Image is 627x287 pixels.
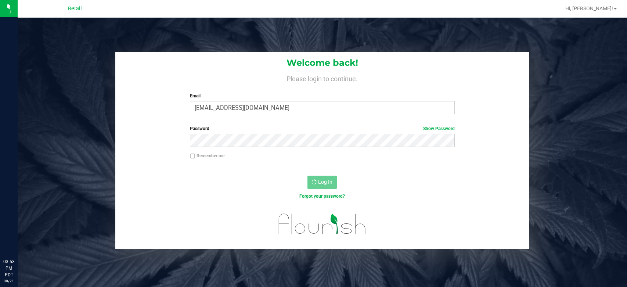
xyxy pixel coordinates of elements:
[565,6,613,11] span: Hi, [PERSON_NAME]!
[115,58,529,68] h1: Welcome back!
[115,73,529,82] h4: Please login to continue.
[190,154,195,159] input: Remember me
[423,126,455,131] a: Show Password
[190,126,209,131] span: Password
[3,258,14,278] p: 03:53 PM PDT
[3,278,14,284] p: 08/21
[190,93,455,99] label: Email
[271,207,374,241] img: flourish_logo.svg
[190,153,224,159] label: Remember me
[299,194,345,199] a: Forgot your password?
[318,179,332,185] span: Log In
[68,6,82,12] span: Retail
[307,176,337,189] button: Log In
